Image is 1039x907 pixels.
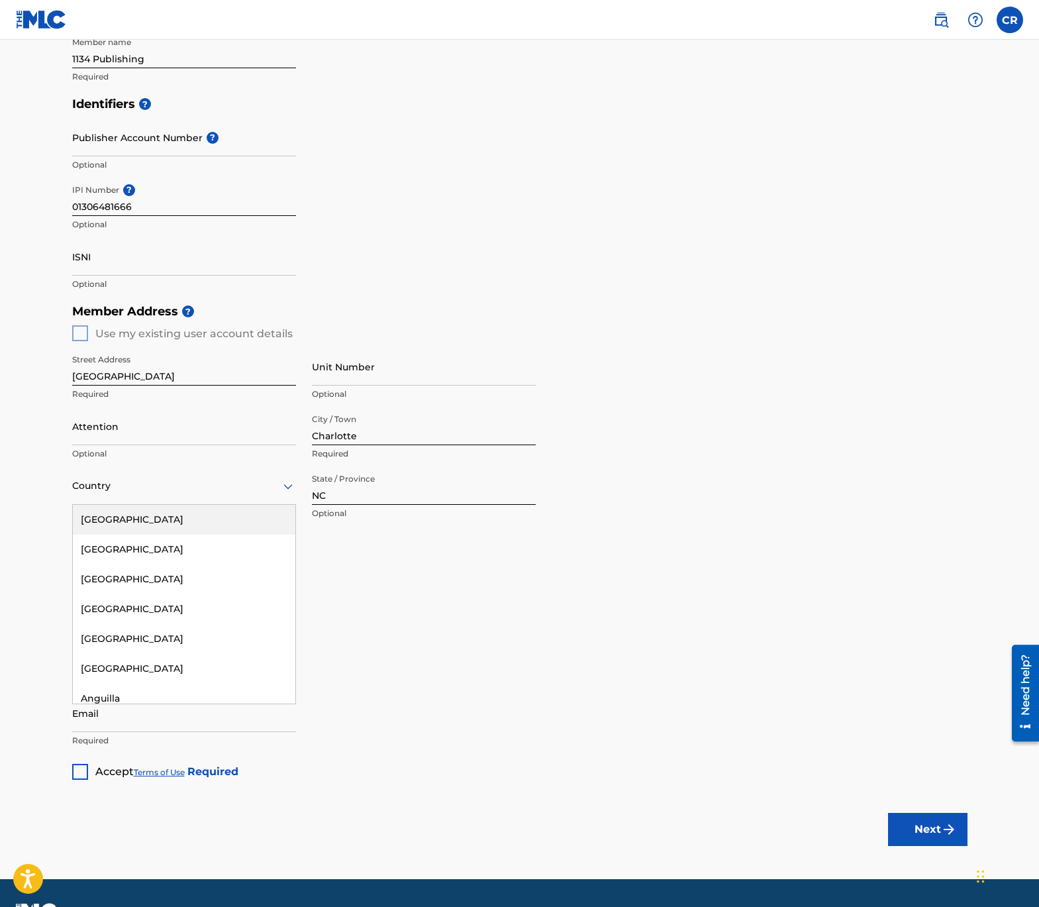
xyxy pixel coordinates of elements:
p: Optional [312,388,536,400]
p: Optional [72,448,296,460]
span: ? [139,98,151,110]
div: User Menu [997,7,1023,33]
h5: Identifiers [72,90,967,119]
div: Help [962,7,989,33]
h5: Member Contact [72,600,967,628]
div: [GEOGRAPHIC_DATA] [73,594,295,624]
img: f7272a7cc735f4ea7f67.svg [941,822,957,837]
h5: Member Address [72,297,967,326]
img: MLC Logo [16,10,67,29]
img: search [933,12,949,28]
p: Required [72,71,296,83]
p: Optional [312,507,536,519]
span: ? [182,305,194,317]
iframe: Chat Widget [973,843,1039,907]
a: Public Search [928,7,954,33]
div: Anguilla [73,684,295,714]
div: [GEOGRAPHIC_DATA] [73,564,295,594]
p: Optional [72,159,296,171]
button: Next [888,813,967,846]
p: Required [312,448,536,460]
p: Optional [72,278,296,290]
iframe: Resource Center [1002,640,1039,747]
span: Accept [95,765,134,778]
div: [GEOGRAPHIC_DATA] [73,624,295,654]
div: [GEOGRAPHIC_DATA] [73,654,295,684]
span: ? [207,132,219,144]
img: help [967,12,983,28]
a: Terms of Use [134,767,185,777]
div: [GEOGRAPHIC_DATA] [73,505,295,535]
div: Drag [977,857,985,896]
div: [GEOGRAPHIC_DATA] [73,535,295,564]
strong: Required [187,765,238,778]
p: Required [72,388,296,400]
p: Optional [72,219,296,231]
span: ? [123,184,135,196]
p: Required [72,735,296,747]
